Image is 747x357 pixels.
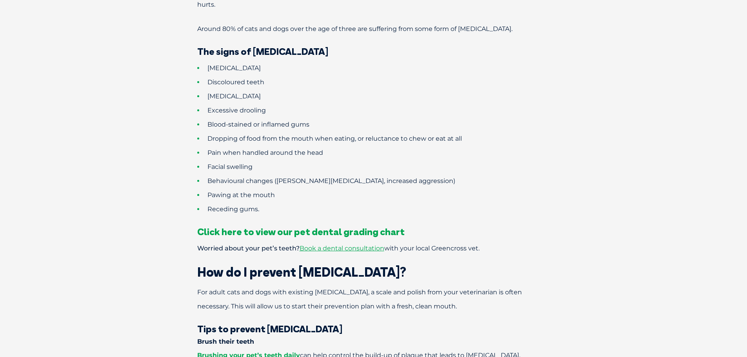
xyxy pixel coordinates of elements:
[170,241,578,256] p: Worried about your pet’s teeth?
[197,226,405,237] a: Click here to view our pet dental grading chart
[384,245,480,252] span: with your local Greencross vet.
[197,264,406,280] span: How do I prevent [MEDICAL_DATA]?
[207,107,266,114] span: Excessive drooling
[207,64,261,72] span: [MEDICAL_DATA]
[197,25,513,33] span: Around 80% of cats and dogs over the age of three are suffering from some form of [MEDICAL_DATA].
[197,338,254,345] strong: Brush their teeth
[197,323,342,335] span: Tips to prevent [MEDICAL_DATA]
[207,121,309,128] span: Blood-stained or inflamed gums
[207,177,455,185] span: Behavioural changes ([PERSON_NAME][MEDICAL_DATA], increased aggression)
[207,163,253,170] span: Facial swelling
[207,205,259,213] span: Receding gums.
[300,245,384,252] a: Book a dental consultation
[207,149,323,156] span: Pain when handled around the head
[197,288,522,310] span: For adult cats and dogs with existing [MEDICAL_DATA], a scale and polish from your veterinarian i...
[207,191,275,199] span: Pawing at the mouth
[197,45,328,57] span: The signs of [MEDICAL_DATA]
[207,78,264,86] span: Discoloured teeth
[207,135,462,142] span: Dropping of food from the mouth when eating, or reluctance to chew or eat at all
[207,92,261,100] span: [MEDICAL_DATA]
